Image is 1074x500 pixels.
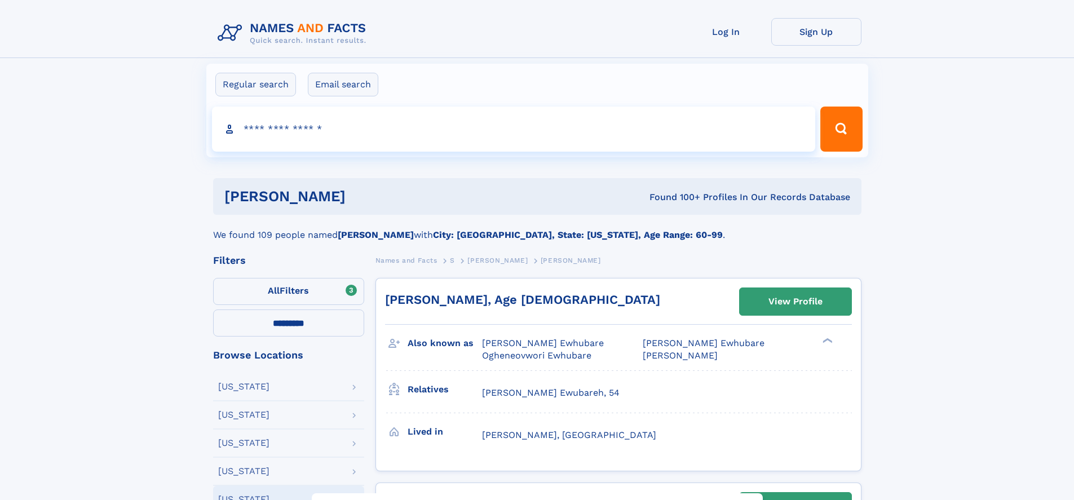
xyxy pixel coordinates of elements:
[771,18,861,46] a: Sign Up
[450,253,455,267] a: S
[467,256,528,264] span: [PERSON_NAME]
[482,338,604,348] span: [PERSON_NAME] Ewhubare
[218,382,269,391] div: [US_STATE]
[768,289,823,315] div: View Profile
[408,380,482,399] h3: Relatives
[467,253,528,267] a: [PERSON_NAME]
[224,189,498,203] h1: [PERSON_NAME]
[213,278,364,305] label: Filters
[681,18,771,46] a: Log In
[820,107,862,152] button: Search Button
[643,350,718,361] span: [PERSON_NAME]
[541,256,601,264] span: [PERSON_NAME]
[308,73,378,96] label: Email search
[643,338,764,348] span: [PERSON_NAME] Ewhubare
[213,350,364,360] div: Browse Locations
[215,73,296,96] label: Regular search
[385,293,660,307] a: [PERSON_NAME], Age [DEMOGRAPHIC_DATA]
[375,253,437,267] a: Names and Facts
[482,387,620,399] a: [PERSON_NAME] Ewubareh, 54
[213,18,375,48] img: Logo Names and Facts
[212,107,816,152] input: search input
[213,215,861,242] div: We found 109 people named with .
[433,229,723,240] b: City: [GEOGRAPHIC_DATA], State: [US_STATE], Age Range: 60-99
[408,334,482,353] h3: Also known as
[482,430,656,440] span: [PERSON_NAME], [GEOGRAPHIC_DATA]
[218,467,269,476] div: [US_STATE]
[213,255,364,266] div: Filters
[482,350,591,361] span: Ogheneovwori Ewhubare
[218,410,269,419] div: [US_STATE]
[497,191,850,203] div: Found 100+ Profiles In Our Records Database
[820,337,833,344] div: ❯
[218,439,269,448] div: [US_STATE]
[740,288,851,315] a: View Profile
[450,256,455,264] span: S
[408,422,482,441] h3: Lived in
[268,285,280,296] span: All
[338,229,414,240] b: [PERSON_NAME]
